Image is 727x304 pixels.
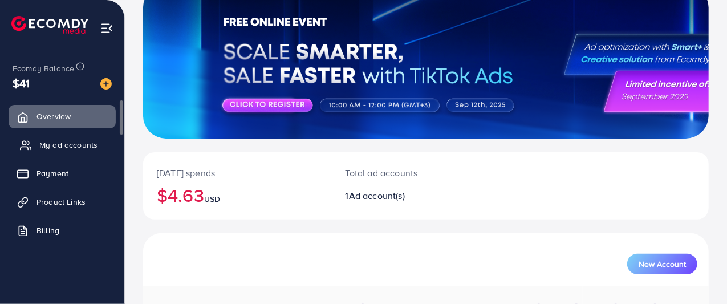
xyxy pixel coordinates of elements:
span: Ad account(s) [349,189,405,202]
a: Overview [9,105,116,128]
span: New Account [639,260,686,268]
span: Product Links [36,196,86,208]
span: Payment [36,168,68,179]
a: Payment [9,162,116,185]
span: Ecomdy Balance [13,63,74,74]
img: image [100,78,112,90]
span: Overview [36,111,71,122]
button: New Account [627,254,697,274]
h2: 1 [346,190,460,201]
h2: $4.63 [157,184,318,206]
a: Billing [9,219,116,242]
a: My ad accounts [9,133,116,156]
span: My ad accounts [39,139,98,151]
img: logo [11,16,88,34]
p: [DATE] spends [157,166,318,180]
a: Product Links [9,190,116,213]
span: $41 [13,75,30,91]
p: Total ad accounts [346,166,460,180]
span: USD [204,193,220,205]
span: Billing [36,225,59,236]
img: menu [100,22,113,35]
